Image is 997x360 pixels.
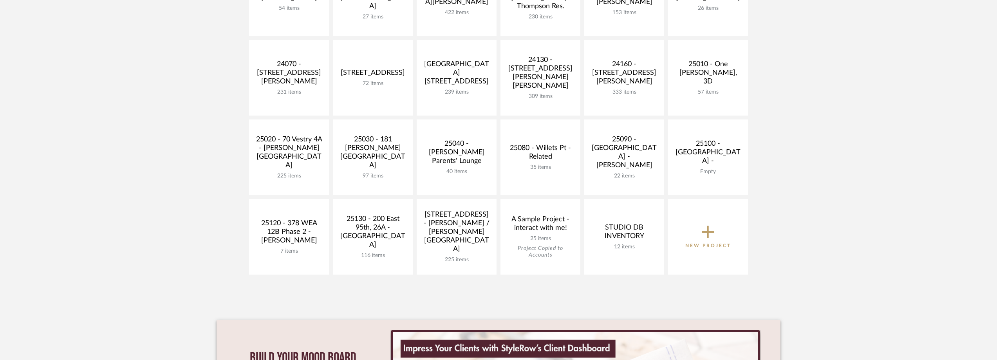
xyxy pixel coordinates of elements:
[507,56,574,93] div: 24130 - [STREET_ADDRESS][PERSON_NAME][PERSON_NAME]
[507,245,574,259] div: Project Copied to Accounts
[507,164,574,171] div: 35 items
[255,219,323,248] div: 25120 - 378 WEA 12B Phase 2 - [PERSON_NAME]
[591,89,658,96] div: 333 items
[423,168,490,175] div: 40 items
[591,60,658,89] div: 24160 - [STREET_ADDRESS][PERSON_NAME]
[507,14,574,20] div: 230 items
[255,248,323,255] div: 7 items
[674,168,742,175] div: Empty
[507,235,574,242] div: 25 items
[674,139,742,168] div: 25100 - [GEOGRAPHIC_DATA] -
[674,60,742,89] div: 25010 - One [PERSON_NAME], 3D
[255,89,323,96] div: 231 items
[674,89,742,96] div: 57 items
[423,9,490,16] div: 422 items
[255,60,323,89] div: 24070 - [STREET_ADDRESS][PERSON_NAME]
[339,215,406,252] div: 25130 - 200 East 95th, 26A - [GEOGRAPHIC_DATA]
[507,93,574,100] div: 309 items
[423,89,490,96] div: 239 items
[668,199,748,275] button: New Project
[339,14,406,20] div: 27 items
[591,173,658,179] div: 22 items
[255,173,323,179] div: 225 items
[674,5,742,12] div: 26 items
[507,144,574,164] div: 25080 - Willets Pt - Related
[591,9,658,16] div: 153 items
[339,173,406,179] div: 97 items
[423,60,490,89] div: [GEOGRAPHIC_DATA][STREET_ADDRESS]
[339,252,406,259] div: 116 items
[339,69,406,80] div: [STREET_ADDRESS]
[423,139,490,168] div: 25040 - [PERSON_NAME] Parents' Lounge
[591,244,658,250] div: 12 items
[255,135,323,173] div: 25020 - 70 Vestry 4A - [PERSON_NAME][GEOGRAPHIC_DATA]
[423,210,490,257] div: [STREET_ADDRESS] - [PERSON_NAME] / [PERSON_NAME][GEOGRAPHIC_DATA]
[591,135,658,173] div: 25090 - [GEOGRAPHIC_DATA] - [PERSON_NAME]
[255,5,323,12] div: 54 items
[685,242,731,250] p: New Project
[339,80,406,87] div: 72 items
[423,257,490,263] div: 225 items
[591,223,658,244] div: STUDIO DB INVENTORY
[507,215,574,235] div: A Sample Project - interact with me!
[339,135,406,173] div: 25030 - 181 [PERSON_NAME][GEOGRAPHIC_DATA]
